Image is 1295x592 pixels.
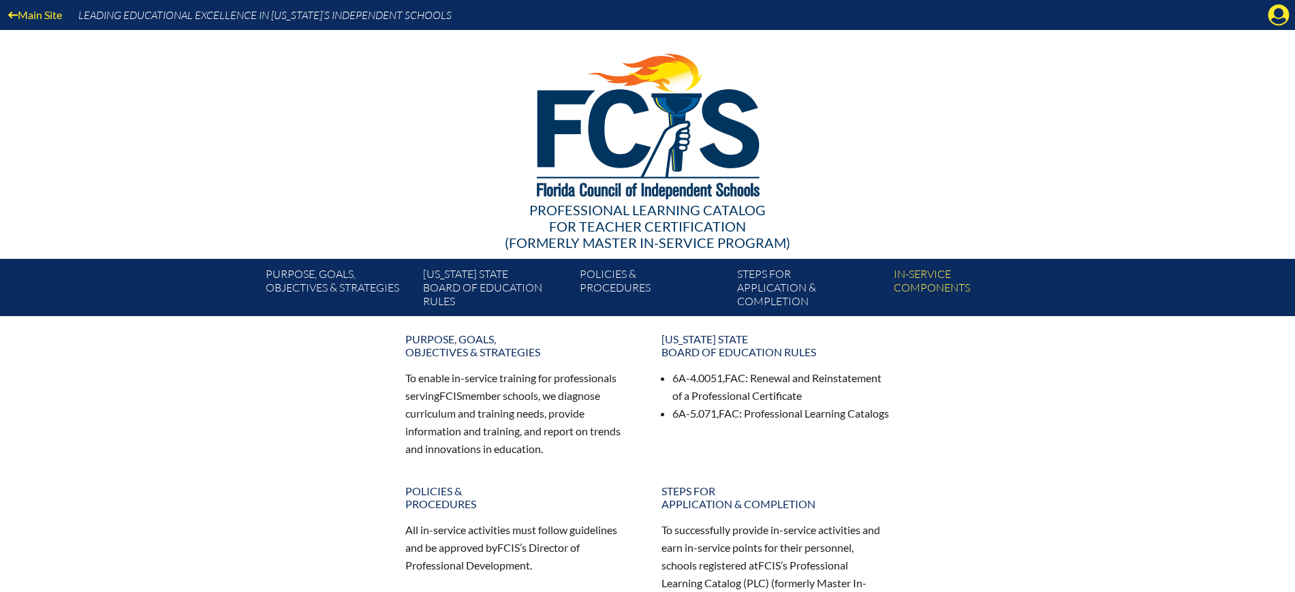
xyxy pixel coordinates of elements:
a: In-servicecomponents [888,264,1045,316]
a: Purpose, goals,objectives & strategies [260,264,417,316]
span: FAC [725,371,745,384]
div: Professional Learning Catalog (formerly Master In-service Program) [255,202,1040,251]
p: All in-service activities must follow guidelines and be approved by ’s Director of Professional D... [405,521,634,574]
li: 6A-4.0051, : Renewal and Reinstatement of a Professional Certificate [672,369,890,405]
span: FCIS [758,559,781,572]
a: Purpose, goals,objectives & strategies [397,327,642,364]
a: Steps forapplication & completion [653,479,899,516]
li: 6A-5.071, : Professional Learning Catalogs [672,405,890,422]
span: PLC [747,576,766,589]
a: Policies &Procedures [574,264,731,316]
a: [US_STATE] StateBoard of Education rules [653,327,899,364]
a: Policies &Procedures [397,479,642,516]
span: FCIS [497,541,520,554]
p: To enable in-service training for professionals serving member schools, we diagnose curriculum an... [405,369,634,457]
img: FCISlogo221.eps [507,30,788,216]
span: FAC [719,407,739,420]
span: FCIS [439,389,462,402]
a: Main Site [3,5,67,24]
svg: Manage Account [1268,4,1290,26]
a: [US_STATE] StateBoard of Education rules [418,264,574,316]
a: Steps forapplication & completion [732,264,888,316]
span: for Teacher Certification [549,218,746,234]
